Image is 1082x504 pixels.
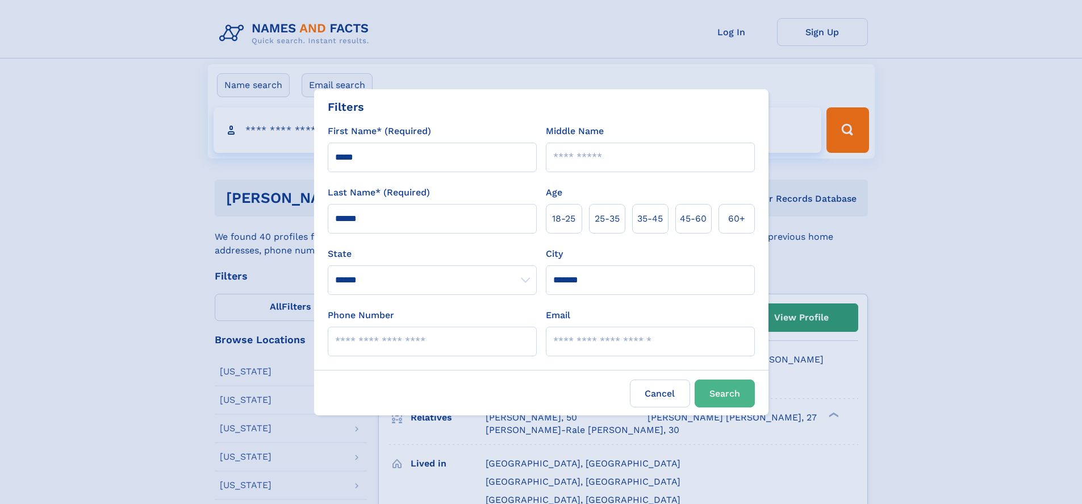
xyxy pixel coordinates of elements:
label: State [328,247,537,261]
label: Phone Number [328,309,394,322]
label: City [546,247,563,261]
span: 18‑25 [552,212,575,226]
span: 60+ [728,212,745,226]
div: Filters [328,98,364,115]
label: Email [546,309,570,322]
label: Cancel [630,380,690,407]
span: 45‑60 [680,212,707,226]
span: 25‑35 [595,212,620,226]
button: Search [695,380,755,407]
label: First Name* (Required) [328,124,431,138]
label: Middle Name [546,124,604,138]
span: 35‑45 [637,212,663,226]
label: Last Name* (Required) [328,186,430,199]
label: Age [546,186,562,199]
